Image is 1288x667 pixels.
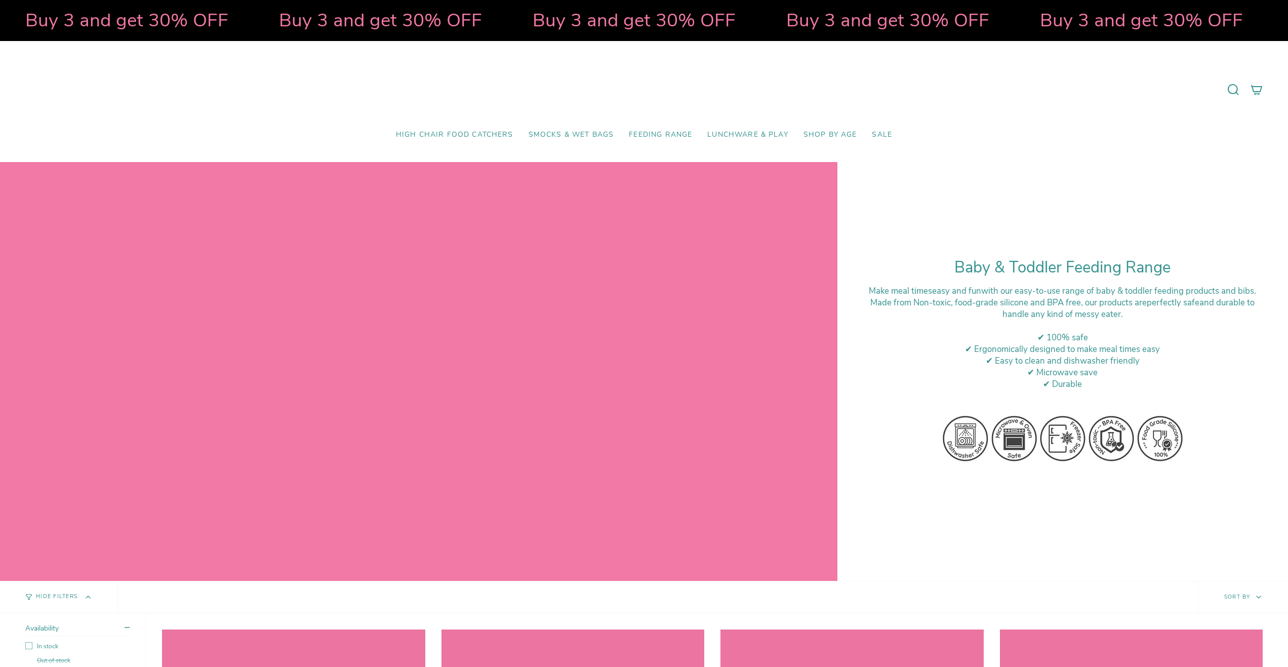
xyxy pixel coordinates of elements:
[1040,8,1243,33] strong: Buy 3 and get 30% OFF
[25,8,228,33] strong: Buy 3 and get 30% OFF
[1147,297,1199,308] strong: perfectly safe
[803,131,857,139] span: Shop by Age
[796,123,865,147] a: Shop by Age
[700,123,795,147] a: Lunchware & Play
[521,123,622,147] a: Smocks & Wet Bags
[529,131,614,139] span: Smocks & Wet Bags
[863,297,1263,320] div: M
[707,131,788,139] span: Lunchware & Play
[872,131,892,139] span: SALE
[279,8,482,33] strong: Buy 3 and get 30% OFF
[877,297,1255,320] span: ade from Non-toxic, food-grade silicone and BPA free, our products are and durable to handle any ...
[786,8,989,33] strong: Buy 3 and get 30% OFF
[863,258,1263,277] h1: Baby & Toddler Feeding Range
[863,332,1263,343] div: ✔ 100% safe
[36,594,77,600] span: Hide Filters
[1027,367,1098,378] span: ✔ Microwave save
[25,623,59,633] span: Availability
[25,623,130,636] summary: Availability
[863,285,1263,297] div: Make meal times with our easy-to-use range of baby & toddler feeding products and bibs.
[388,123,521,147] a: High Chair Food Catchers
[863,355,1263,367] div: ✔ Easy to clean and dishwasher friendly
[932,285,981,297] strong: easy and fun
[863,378,1263,390] div: ✔ Durable
[25,642,130,650] label: In stock
[621,123,700,147] a: Feeding Range
[864,123,900,147] a: SALE
[1224,593,1251,600] span: Sort by
[557,56,732,123] a: Mumma’s Little Helpers
[396,131,513,139] span: High Chair Food Catchers
[533,8,736,33] strong: Buy 3 and get 30% OFF
[629,131,692,139] span: Feeding Range
[1198,581,1288,613] button: Sort by
[863,343,1263,355] div: ✔ Ergonomically designed to make meal times easy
